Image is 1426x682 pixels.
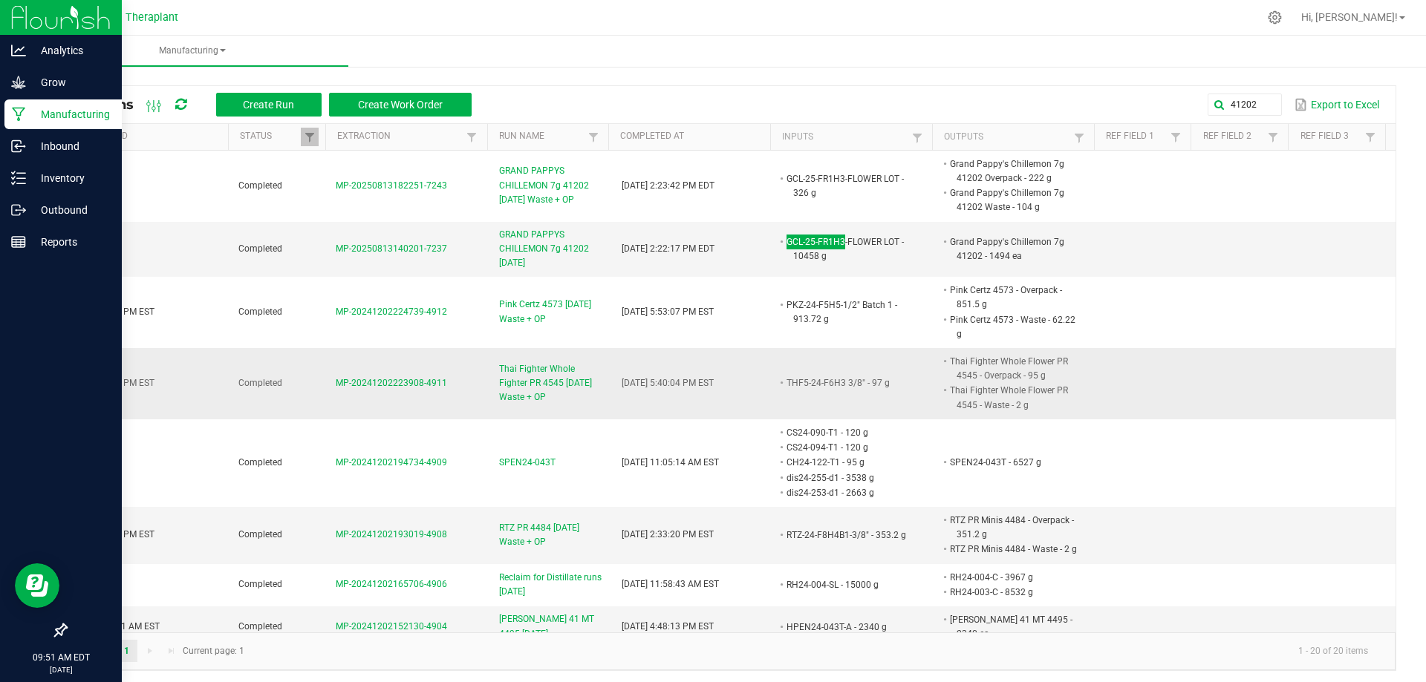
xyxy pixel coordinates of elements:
[948,235,1077,263] li: Grand Pappy's Chillemon 7g 41202 - 1494 ea
[238,529,282,540] span: Completed
[784,440,914,455] li: CS24-094-T1 - 120 g
[622,306,714,317] span: [DATE] 5:53:07 PM EST
[1203,131,1264,142] a: Ref Field 2Sortable
[622,180,714,191] span: [DATE] 2:23:42 PM EDT
[66,632,1396,670] kendo-pager: Current page: 1
[358,99,443,111] span: Create Work Order
[499,164,604,207] span: GRAND PAPPYS CHILLEMON 7g 41202 [DATE] Waste + OP
[622,529,714,540] span: [DATE] 2:33:20 PM EST
[784,485,914,500] li: dis24-253-d1 - 2663 g
[11,43,26,58] inline-svg: Analytics
[948,383,1077,412] li: Thai Fighter Whole Flower PR 4545 - Waste - 2 g
[932,124,1094,151] th: Outputs
[499,362,604,405] span: Thai Fighter Whole Fighter PR 4545 [DATE] Waste + OP
[26,233,115,251] p: Reports
[784,235,914,263] li: GCL-25-FR1H3-FLOWER LOT - 10458 g
[784,620,914,635] li: HPEN24-043T-A - 2340 g
[622,457,719,468] span: [DATE] 11:05:14 AM EST
[336,579,447,589] span: MP-20241202165706-4906
[499,456,556,470] span: SPEN24-043T
[1300,131,1361,142] a: Ref Field 3Sortable
[337,131,463,142] a: ExtractionSortable
[11,107,26,122] inline-svg: Manufacturing
[1266,10,1284,24] div: Manage settings
[463,128,481,146] a: Filter
[329,93,472,117] button: Create Work Order
[26,42,115,59] p: Analytics
[622,621,714,632] span: [DATE] 4:48:13 PM EST
[1361,128,1379,146] a: Filter
[948,542,1077,557] li: RTZ PR Minis 4484 - Waste - 2 g
[784,298,914,327] li: PKZ-24-F5H5-1/2" Batch 1 - 913.72 g
[253,639,1380,663] kendo-pager-info: 1 - 20 of 20 items
[240,131,301,142] a: StatusSortable
[1167,128,1185,146] a: Filter
[26,169,115,187] p: Inventory
[948,283,1077,312] li: Pink Certz 4573 - Overpack - 851.5 g
[301,128,319,146] a: Filter
[238,243,282,254] span: Completed
[620,131,764,142] a: Completed AtSortable
[908,128,926,147] a: Filter
[11,75,26,90] inline-svg: Grow
[238,306,282,317] span: Completed
[1070,128,1088,147] a: Filter
[784,171,914,200] li: GCL-25-FR1H3-FLOWER LOT - 326 g
[784,455,914,470] li: CH24-122-T1 - 95 g
[499,131,585,142] a: Run NameSortable
[238,457,282,468] span: Completed
[784,470,914,485] li: dis24-255-d1 - 3538 g
[126,11,178,24] span: Theraplant
[784,425,914,440] li: CS24-090-T1 - 120 g
[11,139,26,154] inline-svg: Inbound
[11,235,26,249] inline-svg: Reports
[11,203,26,217] inline-svg: Outbound
[26,73,115,91] p: Grow
[36,45,348,57] span: Manufacturing
[238,579,282,589] span: Completed
[336,306,447,317] span: MP-20241202224739-4912
[784,528,914,542] li: RTZ-24-F8H4B1-3/8" - 353.2 g
[948,157,1077,186] li: Grand Pappy's Chillemon 7g 41202 Overpack - 222 g
[216,93,322,117] button: Create Run
[948,354,1077,383] li: Thai Fighter Whole Flower PR 4545 - Overpack - 95 g
[770,124,932,151] th: Inputs
[238,378,282,388] span: Completed
[243,99,294,111] span: Create Run
[77,131,222,142] a: ScheduledSortable
[238,621,282,632] span: Completed
[7,651,115,664] p: 09:51 AM EDT
[622,579,719,589] span: [DATE] 11:58:43 AM EST
[948,570,1077,585] li: RH24-004-C - 3967 g
[499,571,604,599] span: Reclaim for Distillate runs [DATE]
[336,243,447,254] span: MP-20250813140201-7237
[116,640,137,662] a: Page 1
[77,92,483,117] div: All Runs
[238,180,282,191] span: Completed
[784,376,914,390] li: THF5-24-F6H3 3/8" - 97 g
[1301,11,1398,23] span: Hi, [PERSON_NAME]!
[1106,131,1167,142] a: Ref Field 1Sortable
[784,577,914,592] li: RH24-004-SL - 15000 g
[336,180,447,191] span: MP-20250813182251-7243
[499,228,604,271] span: GRAND PAPPYS CHILLEMON 7g 41202 [DATE]
[26,201,115,219] p: Outbound
[499,612,604,640] span: [PERSON_NAME] 41 MT 4495 [DATE]
[948,186,1077,214] li: Grand Pappy's Chillemon 7g 41202 Waste - 104 g
[36,36,348,67] a: Manufacturing
[499,521,604,549] span: RTZ PR 4484 [DATE] Waste + OP
[622,378,714,388] span: [DATE] 5:40:04 PM EST
[948,312,1077,341] li: Pink Certz 4573 - Waste - 62.22 g
[585,128,602,146] a: Filter
[26,137,115,155] p: Inbound
[7,664,115,675] p: [DATE]
[948,585,1077,600] li: RH24-003-C - 8532 g
[336,457,447,468] span: MP-20241202194734-4909
[15,563,59,608] iframe: Resource center
[1291,92,1383,117] button: Export to Excel
[11,171,26,186] inline-svg: Inventory
[26,105,115,123] p: Manufacturing
[1208,94,1282,116] input: Search
[948,513,1077,542] li: RTZ PR Minis 4484 - Overpack - 351.2 g
[622,243,714,254] span: [DATE] 2:22:17 PM EDT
